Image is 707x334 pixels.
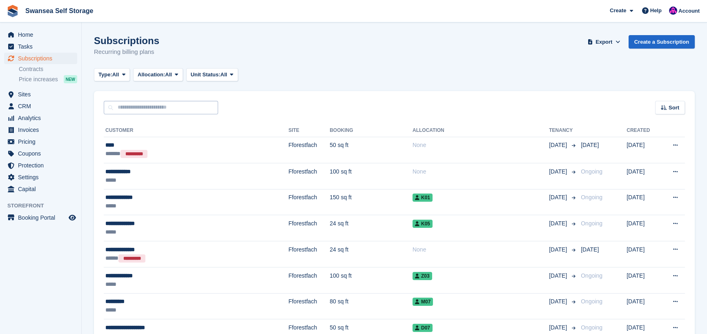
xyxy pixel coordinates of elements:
td: [DATE] [627,163,660,189]
a: menu [4,148,77,159]
span: [DATE] [549,219,569,228]
a: Price increases NEW [19,75,77,84]
span: Coupons [18,148,67,159]
button: Unit Status: All [186,68,238,82]
a: menu [4,53,77,64]
span: Ongoing [581,220,602,227]
a: menu [4,124,77,136]
td: 150 sq ft [330,189,413,215]
img: stora-icon-8386f47178a22dfd0bd8f6a31ec36ba5ce8667c1dd55bd0f319d3a0aa187defe.svg [7,5,19,17]
td: [DATE] [627,215,660,241]
span: Settings [18,171,67,183]
span: Type: [98,71,112,79]
td: [DATE] [627,241,660,267]
th: Site [288,124,330,137]
td: 100 sq ft [330,267,413,294]
span: Unit Status: [191,71,221,79]
a: menu [4,212,77,223]
a: menu [4,112,77,124]
span: Price increases [19,76,58,83]
span: [DATE] [549,167,569,176]
span: All [165,71,172,79]
span: Storefront [7,202,81,210]
td: 24 sq ft [330,241,413,267]
span: Ongoing [581,194,602,200]
span: Home [18,29,67,40]
span: [DATE] [581,142,599,148]
span: Ongoing [581,298,602,305]
span: [DATE] [581,246,599,253]
p: Recurring billing plans [94,47,159,57]
span: Export [595,38,612,46]
td: [DATE] [627,267,660,294]
h1: Subscriptions [94,35,159,46]
span: Sites [18,89,67,100]
span: Booking Portal [18,212,67,223]
span: Allocation: [138,71,165,79]
td: 80 sq ft [330,293,413,319]
div: None [413,141,549,149]
a: menu [4,89,77,100]
span: CRM [18,100,67,112]
span: M07 [413,298,433,306]
button: Type: All [94,68,130,82]
td: 100 sq ft [330,163,413,189]
a: menu [4,100,77,112]
span: K01 [413,194,433,202]
td: Fforestfach [288,267,330,294]
td: [DATE] [627,137,660,163]
td: Fforestfach [288,293,330,319]
td: 24 sq ft [330,215,413,241]
th: Created [627,124,660,137]
th: Allocation [413,124,549,137]
a: menu [4,41,77,52]
span: Create [610,7,626,15]
a: menu [4,183,77,195]
span: [DATE] [549,272,569,280]
button: Export [586,35,622,49]
span: [DATE] [549,141,569,149]
th: Booking [330,124,413,137]
a: menu [4,136,77,147]
span: Subscriptions [18,53,67,64]
span: D07 [413,324,433,332]
span: Invoices [18,124,67,136]
span: Account [678,7,700,15]
span: All [221,71,227,79]
span: Pricing [18,136,67,147]
span: [DATE] [549,297,569,306]
td: 50 sq ft [330,137,413,163]
div: None [413,245,549,254]
td: Fforestfach [288,163,330,189]
div: None [413,167,549,176]
span: Analytics [18,112,67,124]
a: menu [4,171,77,183]
a: menu [4,29,77,40]
td: [DATE] [627,293,660,319]
td: [DATE] [627,189,660,215]
div: NEW [64,75,77,83]
img: Donna Davies [669,7,677,15]
a: Create a Subscription [629,35,695,49]
a: Swansea Self Storage [22,4,96,18]
span: K05 [413,220,433,228]
td: Fforestfach [288,215,330,241]
span: Ongoing [581,324,602,331]
th: Customer [104,124,288,137]
span: [DATE] [549,245,569,254]
a: menu [4,160,77,171]
td: Fforestfach [288,189,330,215]
span: All [112,71,119,79]
a: Contracts [19,65,77,73]
a: Preview store [67,213,77,223]
span: Tasks [18,41,67,52]
span: Help [650,7,662,15]
td: Fforestfach [288,137,330,163]
span: Ongoing [581,272,602,279]
span: Z03 [413,272,432,280]
span: Protection [18,160,67,171]
span: Capital [18,183,67,195]
span: Sort [669,104,679,112]
span: Ongoing [581,168,602,175]
th: Tenancy [549,124,578,137]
